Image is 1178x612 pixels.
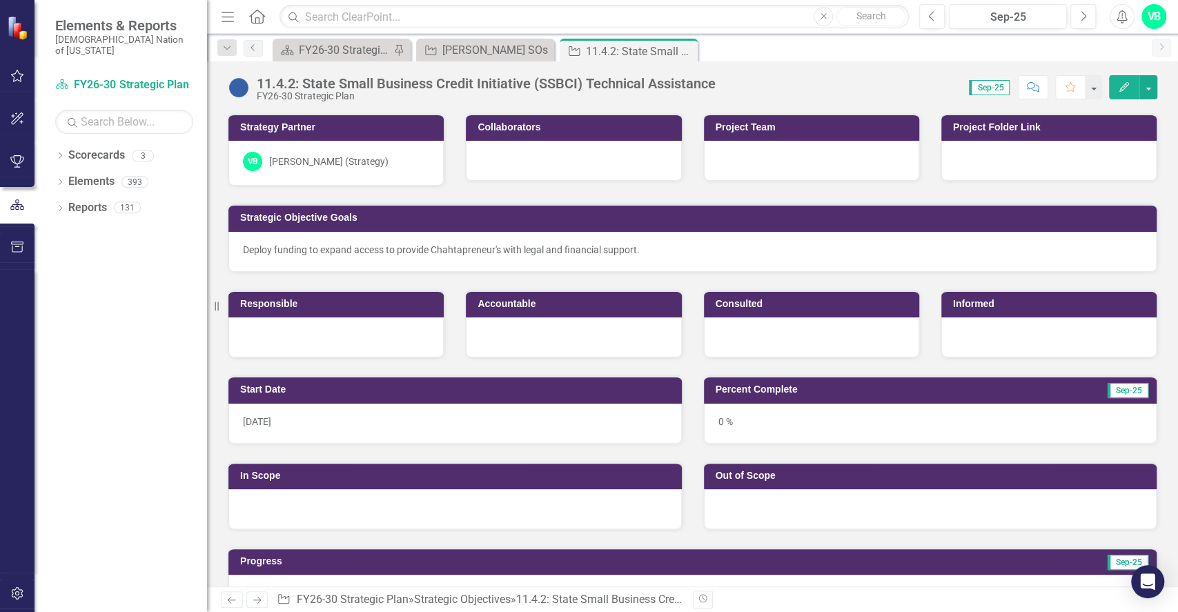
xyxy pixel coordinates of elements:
[121,176,148,188] div: 393
[243,243,1142,257] div: Deploy funding to expand access to provide Chahtapreneur's with legal and financial support.
[1141,4,1166,29] button: VB
[836,7,905,26] button: Search
[516,593,877,606] div: 11.4.2: State Small Business Credit Initiative (SSBCI) Technical Assistance
[228,77,250,99] img: Not Started
[856,10,886,21] span: Search
[414,593,511,606] a: Strategic Objectives
[1108,555,1148,570] span: Sep-25
[68,200,107,216] a: Reports
[240,384,675,395] h3: Start Date
[953,299,1150,309] h3: Informed
[257,91,716,101] div: FY26-30 Strategic Plan
[6,15,32,41] img: ClearPoint Strategy
[954,9,1062,26] div: Sep-25
[716,299,912,309] h3: Consulted
[55,34,193,57] small: [DEMOGRAPHIC_DATA] Nation of [US_STATE]
[68,148,125,164] a: Scorecards
[132,150,154,161] div: 3
[297,593,409,606] a: FY26-30 Strategic Plan
[114,202,141,214] div: 131
[55,17,193,34] span: Elements & Reports
[949,4,1067,29] button: Sep-25
[55,110,193,134] input: Search Below...
[240,471,675,481] h3: In Scope
[442,41,551,59] div: [PERSON_NAME] SOs
[277,592,682,608] div: » »
[953,122,1150,132] h3: Project Folder Link
[716,384,1003,395] h3: Percent Complete
[55,77,193,93] a: FY26-30 Strategic Plan
[299,41,390,59] div: FY26-30 Strategic Plan
[716,122,912,132] h3: Project Team
[257,76,716,91] div: 11.4.2: State Small Business Credit Initiative (SSBCI) Technical Assistance
[276,41,390,59] a: FY26-30 Strategic Plan
[478,122,674,132] h3: Collaborators
[478,299,674,309] h3: Accountable
[269,155,389,168] div: [PERSON_NAME] (Strategy)
[420,41,551,59] a: [PERSON_NAME] SOs
[240,556,694,566] h3: Progress
[240,122,437,132] h3: Strategy Partner
[1131,565,1164,598] div: Open Intercom Messenger
[240,299,437,309] h3: Responsible
[243,416,271,427] span: [DATE]
[969,80,1010,95] span: Sep-25
[586,43,694,60] div: 11.4.2: State Small Business Credit Initiative (SSBCI) Technical Assistance
[243,152,262,171] div: VB
[716,471,1150,481] h3: Out of Scope
[279,5,909,29] input: Search ClearPoint...
[704,404,1157,444] div: 0 %
[240,213,1150,223] h3: Strategic Objective Goals
[1108,383,1148,398] span: Sep-25
[68,174,115,190] a: Elements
